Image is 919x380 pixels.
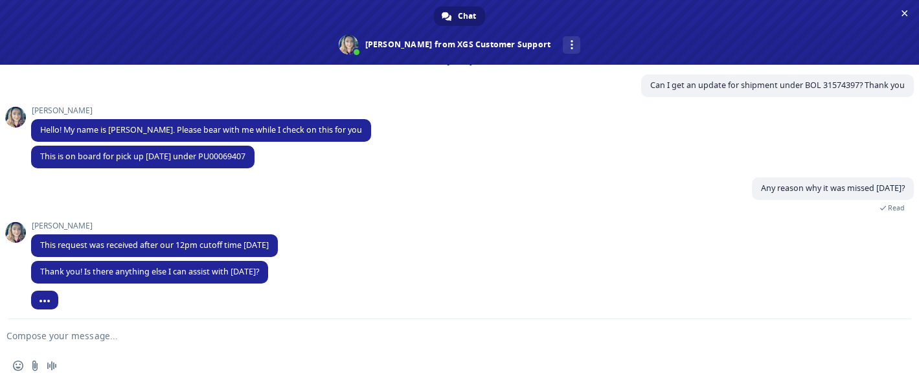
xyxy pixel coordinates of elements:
[40,124,362,135] span: Hello! My name is [PERSON_NAME]. Please bear with me while I check on this for you
[447,58,472,65] div: [DATE]
[888,203,905,212] span: Read
[434,6,485,26] div: Chat
[31,221,278,230] span: [PERSON_NAME]
[650,80,905,91] span: Can I get an update for shipment under BOL 31574397? Thank you
[40,240,269,251] span: This request was received after our 12pm cutoff time [DATE]
[40,266,259,277] span: Thank you! Is there anything else I can assist with [DATE]?
[458,6,476,26] span: Chat
[563,36,580,54] div: More channels
[31,106,371,115] span: [PERSON_NAME]
[898,6,911,20] span: Close chat
[13,361,23,371] span: Insert an emoji
[761,183,905,194] span: Any reason why it was missed [DATE]?
[40,151,245,162] span: This is on board for pick up [DATE] under PU00069407
[30,361,40,371] span: Send a file
[47,361,57,371] span: Audio message
[6,330,871,342] textarea: Compose your message...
